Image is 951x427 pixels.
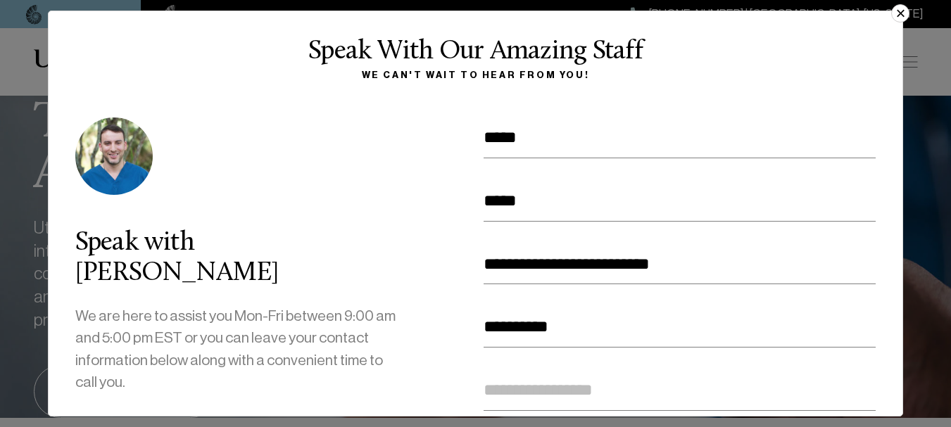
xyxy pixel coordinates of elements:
div: Speak with [PERSON_NAME] [75,229,399,288]
img: photo [75,117,153,195]
p: We are here to assist you Mon-Fri between 9:00 am and 5:00 pm EST or you can leave your contact i... [75,305,399,394]
div: We can't wait to hear from you! [63,67,888,84]
button: × [891,4,909,23]
div: Speak With Our Amazing Staff [63,37,888,67]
